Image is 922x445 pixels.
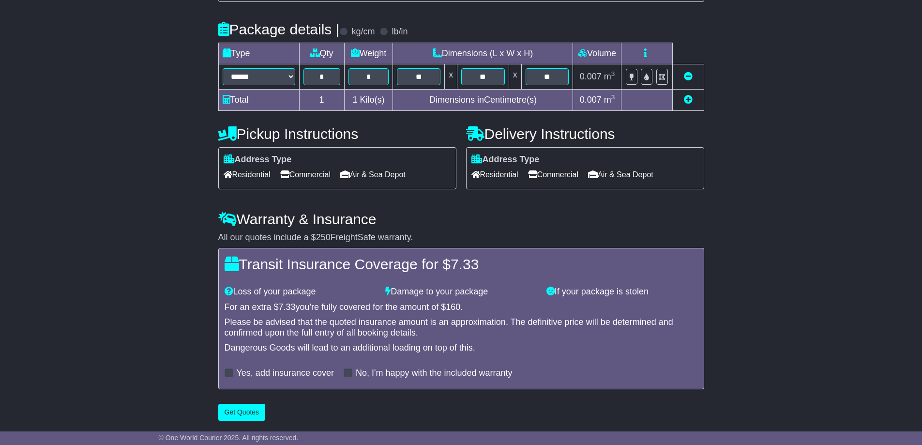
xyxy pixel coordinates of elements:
label: kg/cm [351,27,375,37]
h4: Pickup Instructions [218,126,456,142]
span: 250 [316,232,331,242]
span: 7.33 [451,256,479,272]
a: Add new item [684,95,693,105]
label: Address Type [471,154,540,165]
span: m [604,72,615,81]
td: Volume [573,43,621,64]
span: Commercial [528,167,578,182]
div: Loss of your package [220,287,381,297]
span: Commercial [280,167,331,182]
div: Dangerous Goods will lead to an additional loading on top of this. [225,343,698,353]
td: Dimensions (L x W x H) [393,43,573,64]
label: Address Type [224,154,292,165]
h4: Transit Insurance Coverage for $ [225,256,698,272]
div: Please be advised that the quoted insurance amount is an approximation. The definitive price will... [225,317,698,338]
span: Air & Sea Depot [340,167,406,182]
sup: 3 [611,70,615,77]
h4: Delivery Instructions [466,126,704,142]
td: Kilo(s) [344,89,393,110]
span: 160 [446,302,460,312]
span: 0.007 [580,95,602,105]
a: Remove this item [684,72,693,81]
sup: 3 [611,93,615,101]
td: x [445,64,457,89]
td: Type [218,43,299,64]
label: Yes, add insurance cover [237,368,334,379]
span: © One World Courier 2025. All rights reserved. [159,434,299,442]
td: Total [218,89,299,110]
span: Residential [224,167,271,182]
span: 7.33 [279,302,296,312]
h4: Warranty & Insurance [218,211,704,227]
span: 1 [352,95,357,105]
div: If your package is stolen [542,287,703,297]
span: Air & Sea Depot [588,167,653,182]
button: Get Quotes [218,404,266,421]
div: Damage to your package [380,287,542,297]
td: Qty [299,43,344,64]
h4: Package details | [218,21,340,37]
div: For an extra $ you're fully covered for the amount of $ . [225,302,698,313]
span: m [604,95,615,105]
div: All our quotes include a $ FreightSafe warranty. [218,232,704,243]
td: Weight [344,43,393,64]
span: Residential [471,167,518,182]
td: x [509,64,521,89]
td: Dimensions in Centimetre(s) [393,89,573,110]
span: 0.007 [580,72,602,81]
label: No, I'm happy with the included warranty [356,368,513,379]
label: lb/in [392,27,408,37]
td: 1 [299,89,344,110]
